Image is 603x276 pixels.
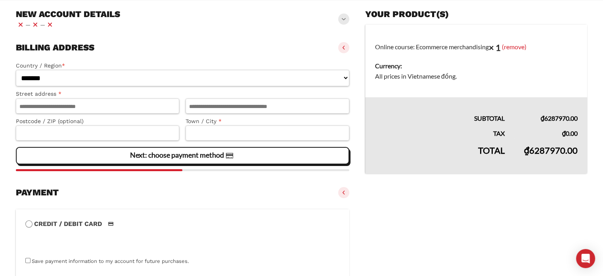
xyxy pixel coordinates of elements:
bdi: 6287970.00 [540,114,578,122]
iframe: Secure payment input frame [24,228,338,257]
h3: Payment [16,187,59,198]
td: Online course: Ecommerce merchandising [365,25,587,98]
label: Save payment information to my account for future purchases. [32,258,189,264]
label: Credit / Debit Card [25,219,340,229]
h3: New account details [16,9,120,20]
bdi: 0.00 [562,129,578,137]
span: ₫ [524,145,529,156]
vaadin-button: Next: choose payment method [16,147,349,164]
label: Country / Region [16,61,349,70]
dt: Currency: [375,61,578,71]
th: Tax [365,124,514,139]
span: ₫ [562,129,566,137]
vaadin-horizontal-layout: — — [16,20,120,29]
label: Postcode / ZIP [16,117,179,126]
dd: All prices in Vietnamese đồng. [375,71,578,81]
th: Total [365,139,514,174]
img: Credit / Debit Card [103,219,118,229]
th: Subtotal [365,97,514,124]
label: Town / City [186,117,349,126]
span: ₫ [540,114,544,122]
strong: × 1 [489,42,501,53]
span: (optional) [58,118,84,124]
a: (remove) [502,42,526,50]
bdi: 6287970.00 [524,145,578,156]
label: Street address [16,89,179,98]
div: Open Intercom Messenger [576,249,595,268]
input: Credit / Debit CardCredit / Debit Card [25,220,33,228]
h3: Billing address [16,42,94,53]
